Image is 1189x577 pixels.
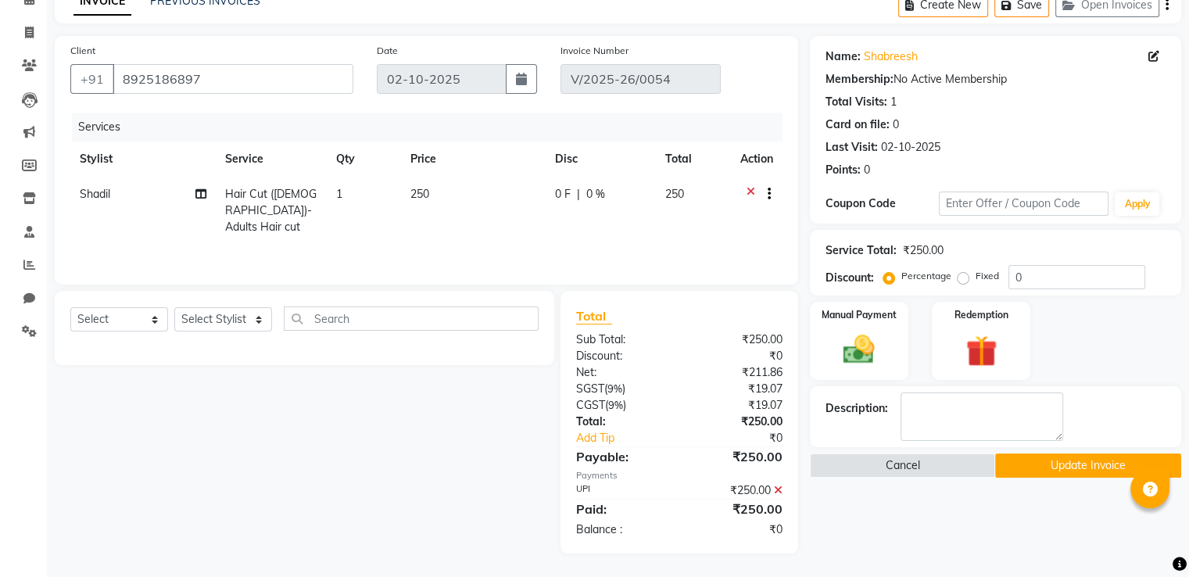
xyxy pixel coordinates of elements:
div: 0 [864,162,870,178]
span: | [577,186,580,202]
div: ₹250.00 [903,242,944,259]
div: Discount: [825,270,874,286]
div: 1 [890,94,897,110]
div: Card on file: [825,116,890,133]
span: Total [576,308,612,324]
input: Search by Name/Mobile/Email/Code [113,64,353,94]
span: Shadil [80,187,110,201]
div: ₹250.00 [679,482,794,499]
div: Sub Total: [564,332,679,348]
span: 250 [410,187,429,201]
div: Total Visits: [825,94,887,110]
div: Service Total: [825,242,897,259]
th: Disc [546,142,656,177]
label: Percentage [901,269,951,283]
th: Total [656,142,731,177]
span: Hair Cut ([DEMOGRAPHIC_DATA])-Adults Hair cut [225,187,317,234]
div: Last Visit: [825,139,878,156]
span: SGST [576,382,604,396]
button: Apply [1115,192,1159,216]
label: Manual Payment [822,308,897,322]
img: _cash.svg [833,332,884,367]
div: Total: [564,414,679,430]
div: Payable: [564,447,679,466]
div: ₹250.00 [679,447,794,466]
button: +91 [70,64,114,94]
button: Update Invoice [995,453,1181,478]
div: ₹19.07 [679,381,794,397]
div: ₹211.86 [679,364,794,381]
div: 0 [893,116,899,133]
div: ( ) [564,381,679,397]
span: 0 % [586,186,605,202]
div: ₹19.07 [679,397,794,414]
div: Payments [576,469,783,482]
th: Stylist [70,142,216,177]
div: UPI [564,482,679,499]
div: ₹0 [679,521,794,538]
div: ₹250.00 [679,500,794,518]
div: Services [72,113,794,142]
span: 0 F [555,186,571,202]
button: Cancel [810,453,996,478]
div: Points: [825,162,861,178]
div: Net: [564,364,679,381]
div: ₹250.00 [679,332,794,348]
div: Balance : [564,521,679,538]
label: Date [377,44,398,58]
div: Name: [825,48,861,65]
th: Price [401,142,546,177]
div: Paid: [564,500,679,518]
div: ₹250.00 [679,414,794,430]
label: Invoice Number [560,44,629,58]
label: Client [70,44,95,58]
div: Membership: [825,71,894,88]
div: Description: [825,400,888,417]
label: Fixed [976,269,999,283]
th: Service [216,142,327,177]
div: ( ) [564,397,679,414]
span: 1 [336,187,342,201]
img: _gift.svg [956,332,1007,371]
div: Coupon Code [825,195,939,212]
a: Shabreesh [864,48,918,65]
input: Search [284,306,539,331]
div: No Active Membership [825,71,1166,88]
div: ₹0 [698,430,793,446]
span: 250 [665,187,684,201]
div: Discount: [564,348,679,364]
div: ₹0 [679,348,794,364]
th: Qty [327,142,401,177]
a: Add Tip [564,430,698,446]
label: Redemption [954,308,1008,322]
div: 02-10-2025 [881,139,940,156]
input: Enter Offer / Coupon Code [939,192,1109,216]
span: 9% [608,399,623,411]
span: 9% [607,382,622,395]
span: CGST [576,398,605,412]
th: Action [731,142,783,177]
